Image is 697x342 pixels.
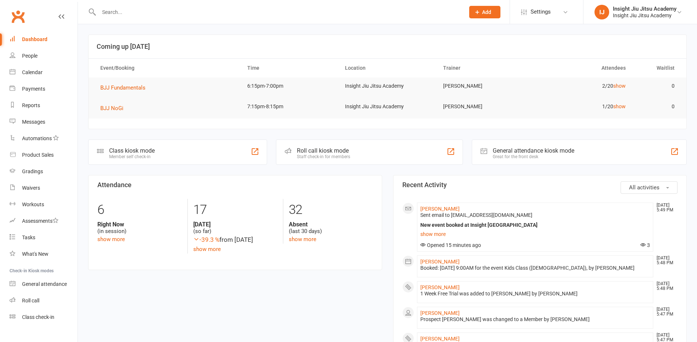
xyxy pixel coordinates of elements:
[436,59,534,77] th: Trainer
[10,163,78,180] a: Gradings
[531,4,551,20] span: Settings
[289,199,373,221] div: 32
[193,236,219,243] span: -39.3 %
[100,104,129,113] button: BJJ NoGi
[420,336,460,342] a: [PERSON_NAME]
[22,152,54,158] div: Product Sales
[22,135,52,141] div: Automations
[22,119,45,125] div: Messages
[640,242,650,248] span: 3
[420,310,460,316] a: [PERSON_NAME]
[420,284,460,290] a: [PERSON_NAME]
[297,154,350,159] div: Staff check-in for members
[22,86,45,92] div: Payments
[22,36,47,42] div: Dashboard
[402,181,678,189] h3: Recent Activity
[22,298,39,303] div: Roll call
[94,59,241,77] th: Event/Booking
[338,98,436,115] td: Insight Jiu Jitsu Academy
[22,234,35,240] div: Tasks
[420,291,650,297] div: 1 Week Free Trial was added to [PERSON_NAME] by [PERSON_NAME]
[10,130,78,147] a: Automations
[97,43,678,50] h3: Coming up [DATE]
[629,184,660,191] span: All activities
[22,314,54,320] div: Class check-in
[10,31,78,48] a: Dashboard
[482,9,491,15] span: Add
[10,48,78,64] a: People
[632,59,681,77] th: Waitlist
[534,59,632,77] th: Attendees
[420,206,460,212] a: [PERSON_NAME]
[420,316,650,323] div: Prospect [PERSON_NAME] was changed to a Member by [PERSON_NAME]
[100,83,151,92] button: BJJ Fundamentals
[22,281,67,287] div: General attendance
[534,77,632,95] td: 2/20
[100,105,123,112] span: BJJ NoGi
[338,59,436,77] th: Location
[10,97,78,114] a: Reports
[420,259,460,265] a: [PERSON_NAME]
[109,147,155,154] div: Class kiosk mode
[97,221,182,228] strong: Right Now
[632,98,681,115] td: 0
[241,98,338,115] td: 7:15pm-8:15pm
[493,154,574,159] div: Great for the front desk
[297,147,350,154] div: Roll call kiosk mode
[10,196,78,213] a: Workouts
[653,307,677,317] time: [DATE] 5:47 PM
[241,59,338,77] th: Time
[613,6,676,12] div: Insight Jiu Jitsu Academy
[632,77,681,95] td: 0
[22,69,43,75] div: Calendar
[289,221,373,235] div: (last 30 days)
[22,251,48,257] div: What's New
[97,181,373,189] h3: Attendance
[594,5,609,19] div: IJ
[613,12,676,19] div: Insight Jiu Jitsu Academy
[436,77,534,95] td: [PERSON_NAME]
[420,222,650,228] div: New event booked at Insight [GEOGRAPHIC_DATA]
[436,98,534,115] td: [PERSON_NAME]
[289,221,373,228] strong: Absent
[10,309,78,325] a: Class kiosk mode
[10,81,78,97] a: Payments
[613,103,626,109] a: show
[420,242,481,248] span: Opened 15 minutes ago
[97,221,182,235] div: (in session)
[193,246,221,252] a: show more
[420,229,650,239] a: show more
[10,147,78,163] a: Product Sales
[534,98,632,115] td: 1/20
[653,281,677,291] time: [DATE] 5:48 PM
[420,265,650,271] div: Booked: [DATE] 9:00AM for the event Kids Class ([DEMOGRAPHIC_DATA]), by [PERSON_NAME]
[10,213,78,229] a: Assessments
[338,77,436,95] td: Insight Jiu Jitsu Academy
[193,221,277,228] strong: [DATE]
[10,292,78,309] a: Roll call
[97,236,125,243] a: show more
[97,7,460,17] input: Search...
[193,199,277,221] div: 17
[10,246,78,262] a: What's New
[10,276,78,292] a: General attendance kiosk mode
[241,77,338,95] td: 6:15pm-7:00pm
[22,218,58,224] div: Assessments
[10,114,78,130] a: Messages
[22,185,40,191] div: Waivers
[22,53,37,59] div: People
[22,201,44,207] div: Workouts
[22,102,40,108] div: Reports
[10,180,78,196] a: Waivers
[10,229,78,246] a: Tasks
[10,64,78,81] a: Calendar
[193,221,277,235] div: (so far)
[9,7,27,26] a: Clubworx
[420,212,532,218] span: Sent email to [EMAIL_ADDRESS][DOMAIN_NAME]
[97,199,182,221] div: 6
[613,83,626,89] a: show
[109,154,155,159] div: Member self check-in
[469,6,500,18] button: Add
[653,203,677,212] time: [DATE] 5:49 PM
[289,236,316,243] a: show more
